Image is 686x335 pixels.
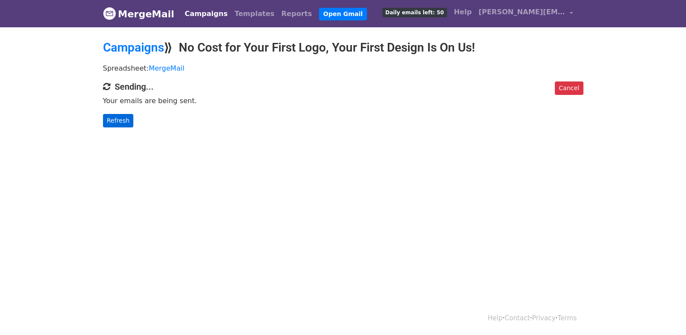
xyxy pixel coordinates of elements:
a: Help [488,314,502,322]
a: MergeMail [149,64,184,72]
a: [PERSON_NAME][EMAIL_ADDRESS][DOMAIN_NAME] [475,3,576,24]
h4: Sending... [103,81,583,92]
a: Contact [505,314,530,322]
p: Spreadsheet: [103,64,583,73]
iframe: Chat Widget [643,293,686,335]
a: MergeMail [103,5,174,23]
a: Campaigns [181,5,231,23]
a: Daily emails left: 50 [379,3,450,21]
a: Open Gmail [319,8,367,20]
a: Terms [557,314,576,322]
span: [PERSON_NAME][EMAIL_ADDRESS][DOMAIN_NAME] [479,7,565,17]
a: Privacy [532,314,555,322]
a: Templates [231,5,278,23]
img: MergeMail logo [103,7,116,20]
span: Daily emails left: 50 [382,8,447,17]
a: Reports [278,5,316,23]
p: Your emails are being sent. [103,96,583,105]
a: Help [451,3,475,21]
a: Cancel [555,81,583,95]
a: Campaigns [103,40,164,55]
h2: ⟫ No Cost for Your First Logo, Your First Design Is On Us! [103,40,583,55]
a: Refresh [103,114,134,127]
